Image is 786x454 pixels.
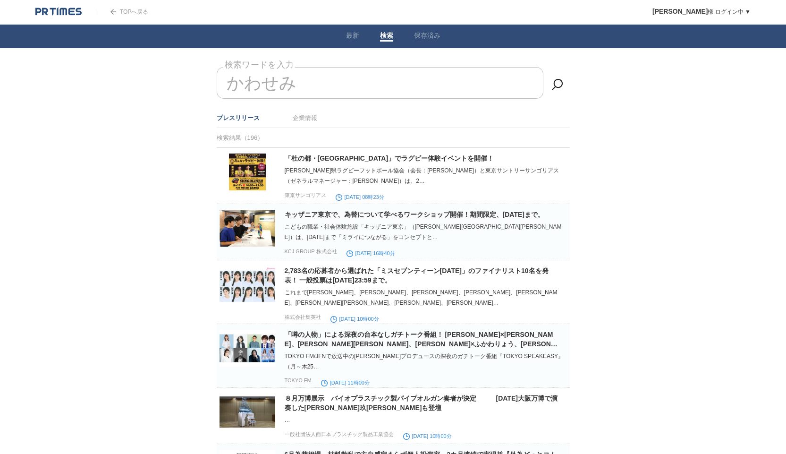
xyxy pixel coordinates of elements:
[96,9,148,15] a: TOPへ戻る
[380,32,393,42] a: 検索
[285,377,312,383] p: TOKYO FM
[285,165,568,186] div: [PERSON_NAME]県ラグビーフットボール協会（会長：[PERSON_NAME]）と東京サントリーサンゴリアス（ゼネラルマネージャー：[PERSON_NAME]）は、2…
[652,9,751,15] a: [PERSON_NAME]様 ログイン中 ▼
[347,250,395,256] time: [DATE] 16時40分
[285,314,321,321] p: 株式会社集英社
[110,9,116,15] img: arrow.png
[414,32,440,42] a: 保存済み
[403,433,452,439] time: [DATE] 10時00分
[285,222,568,242] div: こどもの職業・社会体験施設「キッザニア東京」（[PERSON_NAME][GEOGRAPHIC_DATA][PERSON_NAME]）は、[DATE]まで「ミライにつながる」をコンセプトと…
[336,194,384,200] time: [DATE] 08時23分
[285,415,568,425] div: …
[35,7,82,17] img: logo.png
[285,192,326,199] p: 東京サンゴリアス
[293,114,317,121] a: 企業情報
[285,394,558,411] a: ８月万博展示 バイオプラスチック製パイプオルガン奏者が決定 [DATE]大阪万博で演奏した[PERSON_NAME]玖[PERSON_NAME]も登壇
[220,330,275,367] img: 4829-3665-b16f6708073d68befe2e57b996c28a0b-2103x1051.png
[220,394,275,430] img: 137190-10-afc427fff38a8b0a0181e46e33b295c8-962x541.jpg
[220,210,275,247] img: 78157-283-38baf7ed4b7eb0cf0c99afc7c1ca412b-1920x1280.jpg
[285,351,568,372] div: TOKYO FM/JFNで放送中の[PERSON_NAME]プロデュースの深夜のガチトーク番組『TOKYO SPEAKEASY』（月～木25…
[285,287,568,308] div: これまで[PERSON_NAME]、[PERSON_NAME]、[PERSON_NAME]、[PERSON_NAME]、[PERSON_NAME]、[PERSON_NAME][PERSON_NA...
[285,331,559,357] a: 「噂の人物」による深夜の台本なしガチトーク番組！ [PERSON_NAME]×[PERSON_NAME]、[PERSON_NAME][PERSON_NAME]、[PERSON_NAME]×ふかわ...
[346,32,359,42] a: 最新
[330,316,379,322] time: [DATE] 10時00分
[285,431,394,438] p: 一般社団法人西日本プラスチック製品工業協会
[285,211,544,218] a: キッザニア東京で、為替について学べるワークショップ開催！期間限定、[DATE]まで。
[321,380,370,385] time: [DATE] 11時00分
[217,128,570,148] div: 検索結果（196）
[652,8,708,15] span: [PERSON_NAME]
[223,58,295,72] label: 検索ワードを入力
[285,154,494,162] a: 「杜の都・[GEOGRAPHIC_DATA]」でラグビー体験イベントを開催！
[217,114,260,121] a: プレスリリース
[220,266,275,303] img: 11454-757-564098975cfe930cc0c5ed5691d0c786-3900x2438.jpg
[285,248,337,255] p: KCJ GROUP 株式会社
[285,267,549,284] a: 2,783名の応募者から選ばれた「ミスセブンティーン[DATE]」のファイナリスト10名を発表！ 一般投票は[DATE]23:59まで。
[220,154,275,190] img: 151869-14-b42f7635ac16d61773bd0ad78bbcc8f0-2000x2000.jpg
